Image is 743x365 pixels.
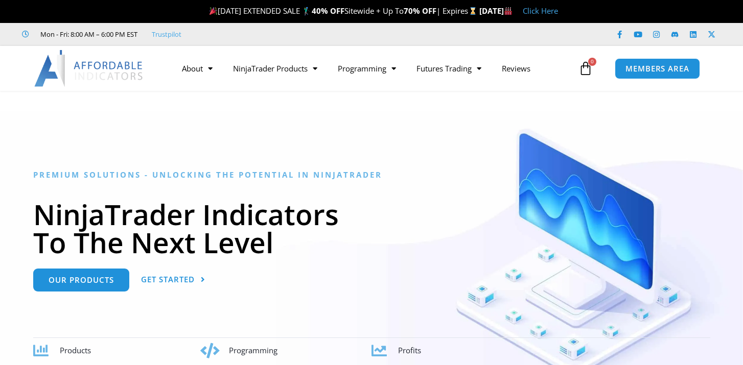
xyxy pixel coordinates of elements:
[504,7,512,15] img: 🏭
[33,269,129,291] a: Our Products
[406,57,492,80] a: Futures Trading
[469,7,477,15] img: ⌛
[398,345,421,355] span: Profits
[563,54,608,83] a: 0
[152,28,181,40] a: Trustpilot
[479,6,513,16] strong: [DATE]
[60,345,91,355] span: Products
[141,269,205,291] a: Get Started
[33,170,710,180] h6: Premium Solutions - Unlocking the Potential in NinjaTrader
[229,345,277,355] span: Programming
[49,276,114,284] span: Our Products
[588,58,596,66] span: 0
[223,57,328,80] a: NinjaTrader Products
[34,50,144,87] img: LogoAI | Affordable Indicators – NinjaTrader
[172,57,576,80] nav: Menu
[404,6,436,16] strong: 70% OFF
[207,6,479,16] span: [DATE] EXTENDED SALE 🏌️‍♂️ Sitewide + Up To | Expires
[492,57,541,80] a: Reviews
[523,6,558,16] a: Click Here
[312,6,344,16] strong: 40% OFF
[38,28,137,40] span: Mon - Fri: 8:00 AM – 6:00 PM EST
[172,57,223,80] a: About
[615,58,700,79] a: MEMBERS AREA
[141,276,195,283] span: Get Started
[33,200,710,256] h1: NinjaTrader Indicators To The Next Level
[328,57,406,80] a: Programming
[625,65,689,72] span: MEMBERS AREA
[210,7,217,15] img: 🎉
